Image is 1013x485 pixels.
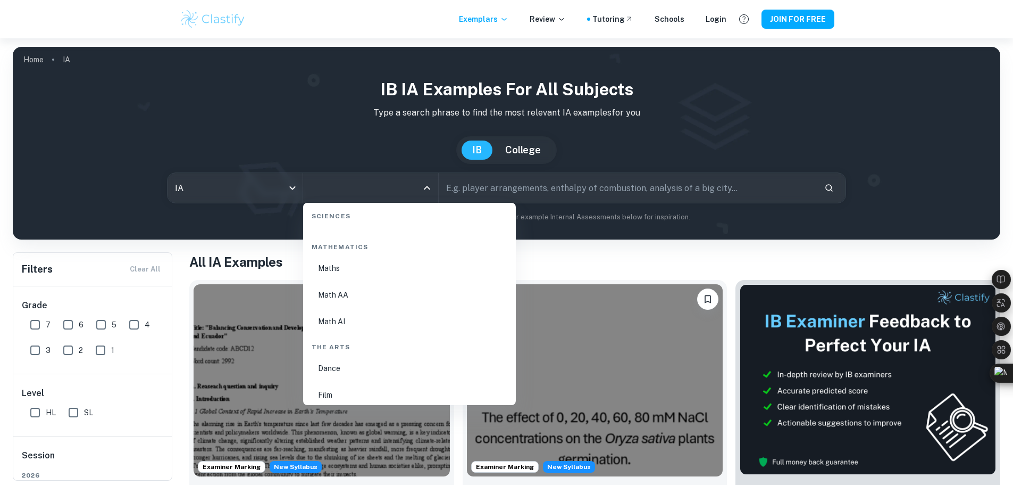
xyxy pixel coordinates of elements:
button: Please log in to bookmark exemplars [697,289,718,310]
span: SL [84,407,93,418]
span: 2 [79,344,83,356]
p: Type a search phrase to find the most relevant IA examples for you [21,106,992,119]
a: Schools [655,13,684,25]
p: IA [63,54,70,65]
button: Help and Feedback [735,10,753,28]
span: 7 [46,319,51,331]
h6: Grade [22,299,164,312]
li: Film [307,383,512,407]
li: Math AA [307,283,512,307]
h6: Level [22,387,164,400]
span: 5 [112,319,116,331]
h1: IB IA examples for all subjects [21,77,992,102]
button: College [495,141,551,160]
button: IB [462,141,492,160]
li: Dance [307,356,512,381]
button: Close [420,180,434,195]
span: 4 [145,319,150,331]
button: JOIN FOR FREE [761,10,834,29]
img: Thumbnail [740,284,996,475]
h6: Session [22,449,164,471]
button: Search [820,179,838,197]
span: 3 [46,344,51,356]
span: 2026 [22,471,164,480]
input: E.g. player arrangements, enthalpy of combustion, analysis of a big city... [439,173,816,203]
span: Examiner Marking [472,462,538,472]
div: The Arts [307,334,512,356]
div: IA [168,173,303,203]
li: Math AI [307,309,512,334]
img: Clastify logo [179,9,247,30]
h1: All IA Examples [189,252,1000,272]
img: profile cover [13,47,1000,240]
img: ESS IA example thumbnail: To what extent do diPerent NaCl concentr [467,284,723,476]
a: Login [706,13,726,25]
span: 1 [111,344,114,356]
div: Mathematics [307,234,512,256]
div: Sciences [307,203,512,225]
a: Tutoring [592,13,633,25]
span: New Syllabus [543,461,595,473]
span: 6 [79,319,83,331]
div: Starting from the May 2026 session, the ESS IA requirements have changed. We created this exempla... [543,461,595,473]
a: Home [23,52,44,67]
div: Starting from the May 2026 session, the ESS IA requirements have changed. We created this exempla... [270,461,322,473]
h6: Filters [22,262,53,277]
span: Examiner Marking [198,462,265,472]
span: HL [46,407,56,418]
p: Review [530,13,566,25]
li: Maths [307,256,512,281]
span: New Syllabus [270,461,322,473]
p: Exemplars [459,13,508,25]
img: ESS IA example thumbnail: To what extent do CO2 emissions contribu [194,284,450,476]
p: Not sure what to search for? You can always look through our example Internal Assessments below f... [21,212,992,223]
